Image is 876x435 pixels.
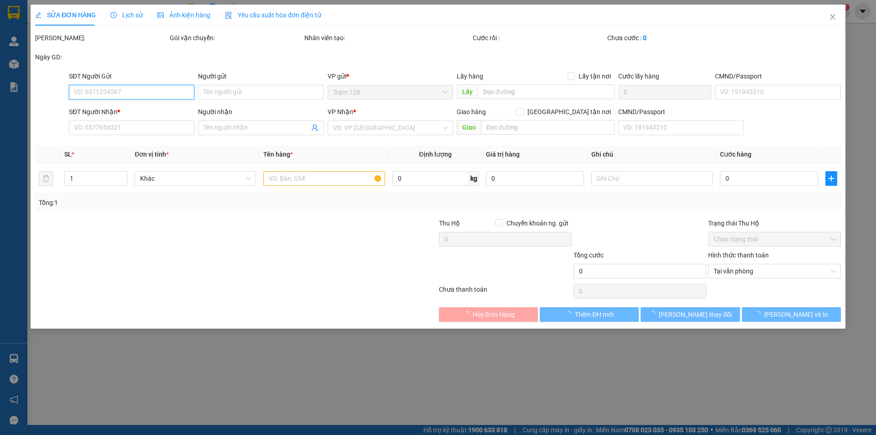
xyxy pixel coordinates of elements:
span: Định lượng [419,151,452,158]
button: [PERSON_NAME] thay đổi [641,307,740,322]
span: Hủy Đơn Hàng [473,309,515,320]
span: kg [469,171,479,186]
input: Dọc đường [478,84,615,99]
strong: THIÊN PHÁT ĐẠT [3,23,69,33]
span: Q102508140033 [16,4,65,11]
span: cô châu CMND: [26,66,73,73]
span: Lịch sử [110,11,143,19]
span: Lấy hàng [457,73,483,80]
span: 038176014076 [57,59,101,66]
div: Người gửi [198,71,323,81]
input: Ghi Chú [591,171,713,186]
button: Hủy Đơn Hàng [439,307,538,322]
span: SL [64,151,72,158]
span: Chuyển khoản ng. gửi [503,218,572,228]
button: Thêm ĐH mới [540,307,639,322]
span: Lấy [457,84,478,99]
span: clock-circle [110,12,117,18]
div: Tổng: 1 [39,198,338,208]
strong: N.nhận: [3,66,73,73]
span: Lấy tận nơi [575,71,615,81]
span: Ảnh kiện hàng [157,11,210,19]
input: Dọc đường [481,120,615,135]
span: Quận 10 [13,33,37,40]
div: CMND/Passport [618,107,744,117]
span: picture [157,12,164,18]
span: Tổng cước [574,252,604,259]
span: Tại văn phòng [714,264,835,278]
strong: CTY XE KHÁCH [39,11,98,21]
span: user-add [311,124,318,131]
div: Chưa thanh toán [438,284,573,300]
div: Trạng thái Thu Hộ [708,218,841,228]
span: Chọn trạng thái [714,232,835,246]
div: Người nhận [198,107,323,117]
input: VD: Bàn, Ghế [263,171,385,186]
span: Trạm 128 [333,85,448,99]
span: [PERSON_NAME] và In [764,309,828,320]
button: plus [825,171,837,186]
label: Cước lấy hàng [618,73,659,80]
div: Cước rồi : [473,33,605,43]
span: Giao [457,120,481,135]
span: 0907696988 [52,33,88,40]
span: 04:18 [84,4,100,11]
span: PHIẾU GIAO HÀNG [26,40,98,50]
div: SĐT Người Nhận [69,107,194,117]
div: [PERSON_NAME]: [35,33,168,43]
span: Giá trị hàng [486,151,520,158]
span: LIÊN CMND: [21,59,101,66]
button: delete [39,171,53,186]
span: Yêu cầu xuất hóa đơn điện tử [225,11,321,19]
div: Gói vận chuyển: [170,33,302,43]
span: loading [565,311,575,317]
span: Đơn vị tính [135,151,169,158]
span: edit [35,12,42,18]
span: close [829,13,836,21]
strong: VP: SĐT: [3,33,88,40]
span: Tên hàng [263,151,293,158]
span: loading [754,311,764,317]
span: plus [826,175,837,182]
button: [PERSON_NAME] và In [742,307,841,322]
span: [DATE] [102,4,121,11]
span: Khác [140,172,250,185]
span: [GEOGRAPHIC_DATA] tận nơi [524,107,615,117]
b: 0 [643,34,647,42]
button: Close [820,5,845,30]
strong: N.gửi: [3,59,101,66]
span: [PERSON_NAME] thay đổi [659,309,732,320]
div: CMND/Passport [715,71,840,81]
div: Chưa cước : [607,33,740,43]
div: Nhân viên tạo: [304,33,471,43]
div: VP gửi [328,71,453,81]
input: Cước lấy hàng [618,85,711,100]
span: VP Nhận [328,108,353,115]
div: Ngày GD: [35,52,168,62]
img: icon [225,12,232,19]
span: SỬA ĐƠN HÀNG [35,11,96,19]
span: Cước hàng [720,151,751,158]
label: Hình thức thanh toán [708,252,769,259]
div: SĐT Người Gửi [69,71,194,81]
span: loading [463,311,473,317]
th: Ghi chú [588,146,716,163]
span: Giao hàng [457,108,486,115]
span: Thu Hộ [439,220,460,227]
span: Thêm ĐH mới [575,309,614,320]
span: loading [649,311,659,317]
